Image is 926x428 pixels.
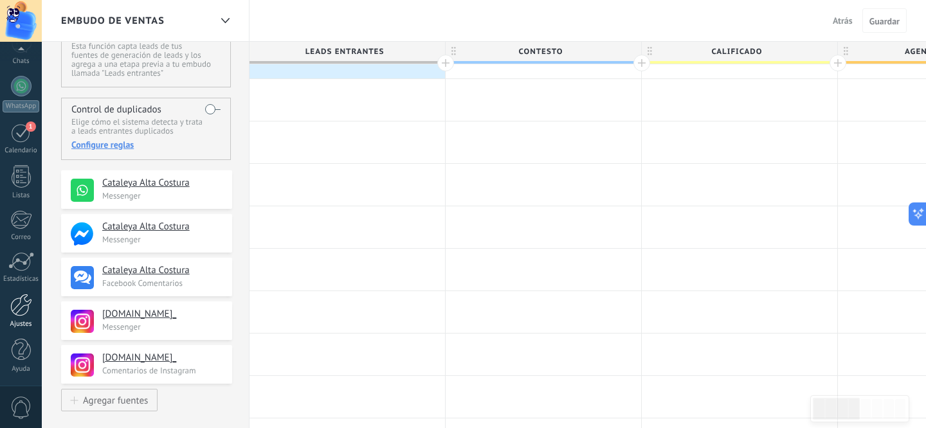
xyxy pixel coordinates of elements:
div: Embudo de ventas [214,8,236,33]
h4: Cataleya Alta Costura [102,177,222,190]
div: Ajustes [3,320,40,328]
p: Messenger [102,190,224,201]
div: Leads Entrantes [250,42,445,61]
h4: [DOMAIN_NAME]_ [102,352,222,364]
span: Embudo de ventas [61,15,165,27]
p: Comentarios de Instagram [102,365,224,376]
p: Elige cómo el sistema detecta y trata a leads entrantes duplicados [71,118,220,136]
span: 1 [26,121,36,132]
div: WhatsApp [3,100,39,112]
span: Guardar [869,17,900,26]
p: Messenger [102,234,224,245]
button: Agregar fuentes [61,389,158,411]
h4: [DOMAIN_NAME]_ [102,308,222,321]
span: CALIFICADO [642,42,831,62]
div: Calendario [3,147,40,155]
p: Facebook Comentarios [102,278,224,289]
div: Ayuda [3,365,40,373]
p: Esta función capta leads de tus fuentes de generación de leads y los agrega a una etapa previa a ... [71,42,220,78]
div: ContESTO [446,42,641,61]
button: Atrás [828,11,858,30]
button: Guardar [862,8,907,33]
span: Atrás [833,15,853,26]
div: CALIFICADO [642,42,837,61]
p: Messenger [102,321,224,332]
span: ContESTO [446,42,635,62]
span: Leads Entrantes [250,42,439,62]
h4: Cataleya Alta Costura [102,220,222,233]
div: Listas [3,192,40,200]
h4: Cataleya Alta Costura [102,264,222,277]
div: Agregar fuentes [83,395,148,406]
div: Configure reglas [71,139,220,150]
div: Estadísticas [3,275,40,283]
h4: Control de duplicados [71,103,161,116]
div: Correo [3,233,40,242]
div: Chats [3,57,40,66]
